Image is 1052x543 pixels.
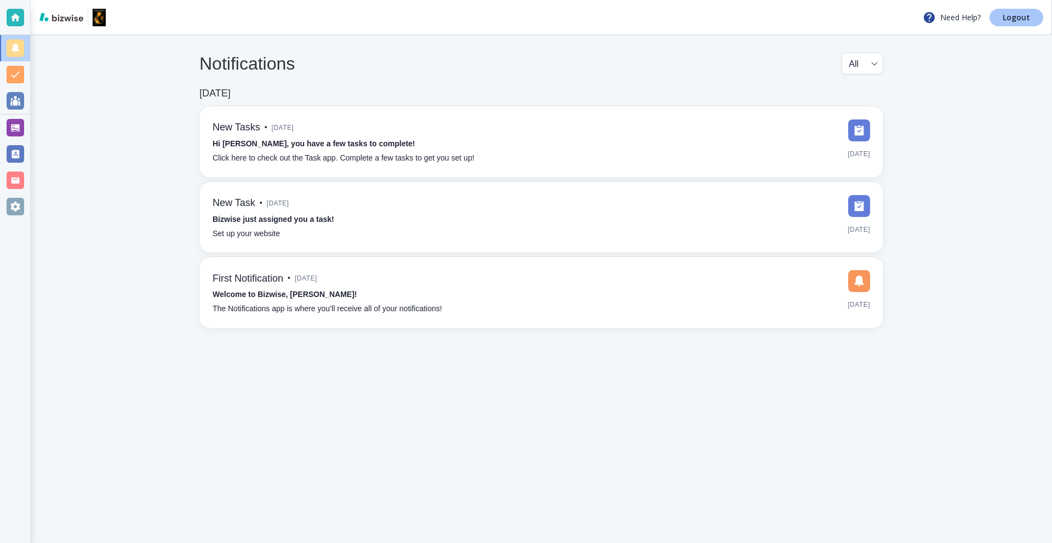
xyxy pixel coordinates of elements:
img: DashboardSidebarNotification.svg [848,270,870,292]
p: Need Help? [923,11,981,24]
img: DashboardSidebarTasks.svg [848,119,870,141]
h4: Notifications [199,53,295,74]
span: [DATE] [272,119,294,136]
p: • [260,197,262,209]
p: Logout [1003,14,1030,21]
a: New Task•[DATE]Bizwise just assigned you a task!Set up your website[DATE] [199,182,883,253]
span: [DATE] [295,270,317,287]
img: DashboardSidebarTasks.svg [848,195,870,217]
h6: First Notification [213,273,283,285]
p: Click here to check out the Task app. Complete a few tasks to get you set up! [213,152,474,164]
h6: [DATE] [199,88,231,100]
strong: Hi [PERSON_NAME], you have a few tasks to complete! [213,139,415,148]
a: Logout [990,9,1043,26]
span: [DATE] [848,146,870,162]
p: Set up your website [213,228,280,240]
a: New Tasks•[DATE]Hi [PERSON_NAME], you have a few tasks to complete!Click here to check out the Ta... [199,106,883,178]
span: [DATE] [848,221,870,238]
span: [DATE] [848,296,870,313]
span: [DATE] [267,195,289,212]
h6: New Tasks [213,122,260,134]
strong: Welcome to Bizwise, [PERSON_NAME]! [213,290,357,299]
p: The Notifications app is where you’ll receive all of your notifications! [213,303,442,315]
div: All [849,53,876,74]
p: • [288,272,290,284]
strong: Bizwise just assigned you a task! [213,215,334,224]
a: First Notification•[DATE]Welcome to Bizwise, [PERSON_NAME]!The Notifications app is where you’ll ... [199,257,883,328]
h6: New Task [213,197,255,209]
p: • [265,122,267,134]
img: bizwise [39,13,83,21]
img: Black Independent Filmmakers Association [93,9,106,26]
